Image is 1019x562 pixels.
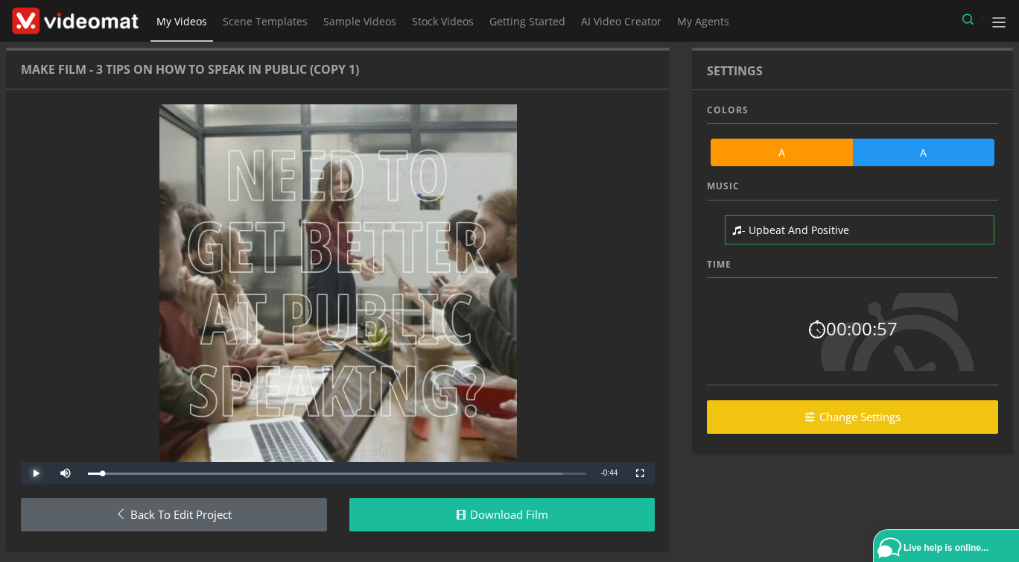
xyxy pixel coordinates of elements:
img: Theme-Logo [12,7,139,35]
h5: Settings [707,64,763,78]
button: Mute [51,462,80,484]
a: Download Film [349,498,655,531]
a: - Upbeat And Positive [725,215,994,244]
h4: Colors [707,105,998,124]
span: - [601,469,603,477]
div: Modal Window [21,104,655,462]
div: Progress Bar [88,473,586,475]
span: 0:44 [603,469,618,477]
h5: Make Film - 3 tips on how to speak in public (Copy 1) [21,63,359,77]
span: Stock Videos [412,14,474,28]
button: Fullscreen [625,462,655,484]
a: Change Settings [707,400,998,434]
button: Play [21,462,51,484]
span: AI Video Creator [581,14,661,28]
span: Getting Started [489,14,565,28]
h4: 00:00:57 [808,318,898,340]
div: Video Player [21,104,655,462]
span: Sample Videos [323,14,396,28]
a: Back to Edit Project [21,498,327,531]
a: A [711,139,852,166]
span: Scene Templates [223,14,308,28]
h4: Music [707,181,998,200]
h4: Time [707,259,998,278]
span: My Agents [677,14,729,28]
span: Live help is online... [904,543,988,553]
a: Live help is online... [877,534,1019,562]
span: My Videos [156,14,207,28]
a: A [853,139,994,166]
span: - Upbeat And Positive [731,222,849,238]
